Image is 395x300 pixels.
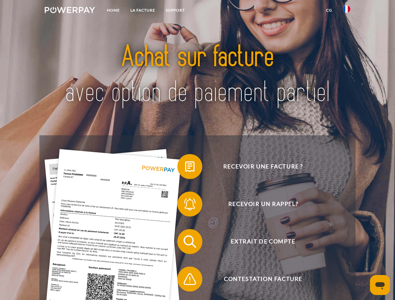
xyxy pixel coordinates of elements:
span: Extrait de compte [186,229,340,254]
img: qb_bell.svg [182,196,198,212]
span: Recevoir un rappel? [186,192,340,217]
a: Home [102,5,125,16]
img: qb_search.svg [182,234,198,249]
a: Support [160,5,190,16]
button: Recevoir un rappel? [177,192,340,217]
img: title-powerpay_fr.svg [60,30,335,120]
iframe: Bouton de lancement de la fenêtre de messagerie [370,275,390,295]
button: Contestation Facture [177,267,340,292]
img: fr [343,5,350,13]
button: Recevoir une facture ? [177,154,340,179]
img: logo-powerpay-white.svg [45,7,95,13]
a: LA FACTURE [125,5,160,16]
button: Extrait de compte [177,229,340,254]
span: Contestation Facture [186,267,340,292]
span: Recevoir une facture ? [186,154,340,179]
img: qb_bill.svg [182,159,198,174]
img: qb_warning.svg [182,271,198,287]
a: CG [321,5,337,16]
